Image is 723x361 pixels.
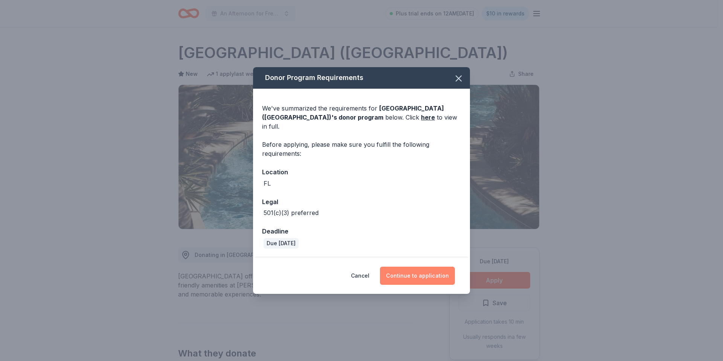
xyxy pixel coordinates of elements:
[262,197,461,207] div: Legal
[262,226,461,236] div: Deadline
[351,267,369,285] button: Cancel
[262,140,461,158] div: Before applying, please make sure you fulfill the following requirements:
[264,208,319,217] div: 501(c)(3) preferred
[264,238,299,249] div: Due [DATE]
[264,179,271,188] div: FL
[380,267,455,285] button: Continue to application
[421,113,435,122] a: here
[253,67,470,89] div: Donor Program Requirements
[262,104,461,131] div: We've summarized the requirements for below. Click to view in full.
[262,167,461,177] div: Location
